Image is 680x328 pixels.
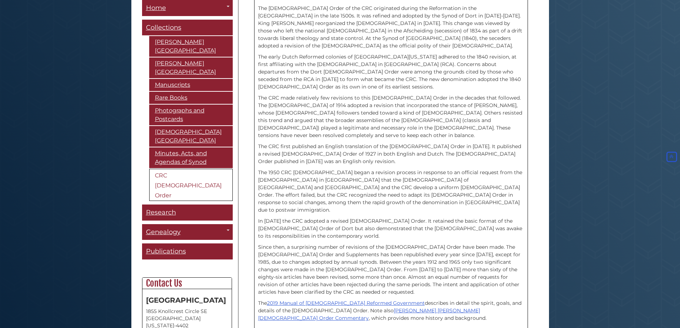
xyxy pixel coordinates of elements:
a: [PERSON_NAME][GEOGRAPHIC_DATA] [149,36,233,57]
a: 2019 Manual of [DEMOGRAPHIC_DATA] Reformed Government [267,300,425,306]
p: In [DATE] the CRC adopted a revised [DEMOGRAPHIC_DATA] Order. It retained the basic format of the... [258,217,524,240]
span: Collections [146,24,181,31]
a: Rare Books [149,92,233,104]
p: The CRC first published an English translation of the [DEMOGRAPHIC_DATA] Order in [DATE]. It publ... [258,143,524,165]
p: The describes in detail the spirit, goals, and details of the [DEMOGRAPHIC_DATA] Order. Note also... [258,299,524,322]
a: CRC [DEMOGRAPHIC_DATA] Order [149,169,233,201]
a: Collections [142,20,233,36]
span: Genealogy [146,228,181,236]
p: The early Dutch Reformed colonies of [GEOGRAPHIC_DATA][US_STATE] adhered to the 1840 revision, at... [258,53,524,91]
p: The CRC made relatively few revisions to this [DEMOGRAPHIC_DATA] Order in the decades that follow... [258,94,524,139]
span: Research [146,208,176,216]
a: Manuscripts [149,79,233,91]
h2: Contact Us [142,278,232,289]
p: The 1950 CRC [DEMOGRAPHIC_DATA] began a revision process in response to an official request from ... [258,169,524,214]
p: Since then, a surprising number of revisions of the [DEMOGRAPHIC_DATA] Order have been made. The ... [258,243,524,296]
a: Back to Top [665,154,678,160]
a: Research [142,205,233,221]
span: Publications [146,247,186,255]
span: Home [146,4,166,12]
a: Minutes, Acts, and Agendas of Synod [149,147,233,168]
a: [DEMOGRAPHIC_DATA][GEOGRAPHIC_DATA] [149,126,233,147]
a: [PERSON_NAME][GEOGRAPHIC_DATA] [149,57,233,78]
a: Photographs and Postcards [149,105,233,125]
a: Publications [142,243,233,259]
strong: [GEOGRAPHIC_DATA] [146,296,226,304]
a: Genealogy [142,224,233,240]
